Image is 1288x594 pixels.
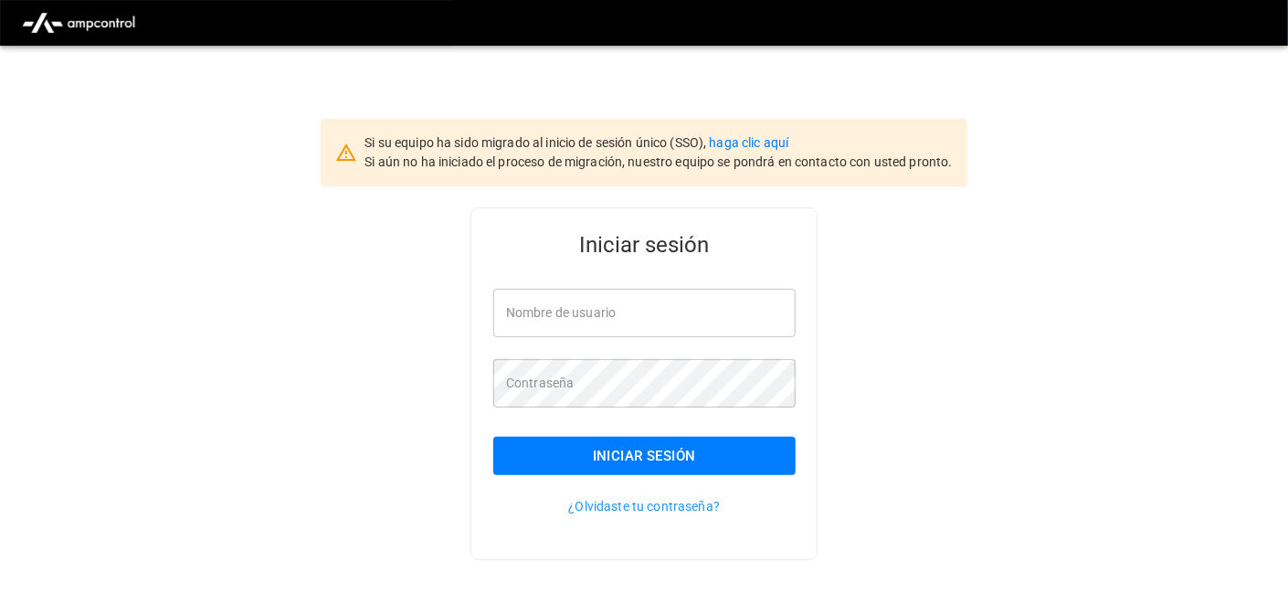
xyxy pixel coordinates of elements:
a: haga clic aquí [710,135,789,150]
p: ¿Olvidaste tu contraseña? [493,497,796,515]
h5: Iniciar sesión [493,230,796,260]
span: Si aún no ha iniciado el proceso de migración, nuestro equipo se pondrá en contacto con usted pro... [364,154,952,169]
img: ampcontrol.io logo [15,5,143,40]
button: Iniciar sesión [493,437,796,475]
span: Si su equipo ha sido migrado al inicio de sesión único (SSO), [364,135,709,150]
